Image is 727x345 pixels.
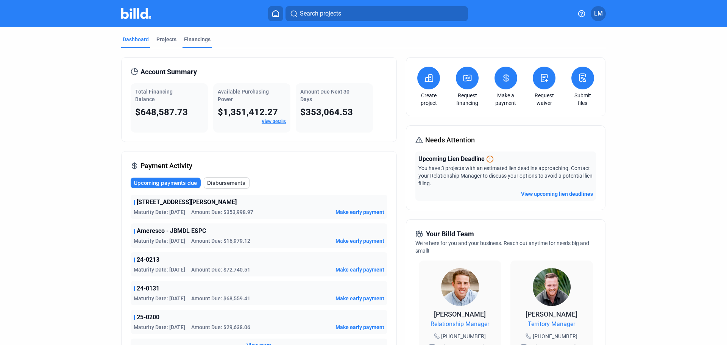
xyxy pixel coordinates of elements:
span: Maturity Date: [DATE] [134,237,185,245]
span: Relationship Manager [431,320,489,329]
span: Upcoming Lien Deadline [418,155,485,164]
span: 24-0131 [137,284,159,293]
span: Amount Due: $16,979.12 [191,237,250,245]
a: Create project [415,92,442,107]
span: Your Billd Team [426,229,474,239]
div: Dashboard [123,36,149,43]
span: [STREET_ADDRESS][PERSON_NAME] [137,198,237,207]
span: Amount Due: $68,559.41 [191,295,250,302]
span: [PHONE_NUMBER] [533,333,577,340]
button: Upcoming payments due [131,178,201,188]
span: Available Purchasing Power [218,89,269,102]
button: Disbursements [204,177,250,189]
img: Territory Manager [533,268,571,306]
button: LM [591,6,606,21]
span: $1,351,412.27 [218,107,278,117]
span: Amount Due: $353,998.97 [191,208,253,216]
div: Projects [156,36,176,43]
span: Upcoming payments due [134,179,197,187]
span: Territory Manager [528,320,575,329]
img: Billd Company Logo [121,8,151,19]
span: Amount Due: $29,638.06 [191,323,250,331]
button: View upcoming lien deadlines [521,190,593,198]
span: Maturity Date: [DATE] [134,266,185,273]
img: Relationship Manager [441,268,479,306]
button: Make early payment [335,208,384,216]
a: Make a payment [493,92,519,107]
a: Request waiver [531,92,557,107]
span: LM [594,9,603,18]
a: View details [262,119,286,124]
span: Disbursements [207,179,245,187]
span: Maturity Date: [DATE] [134,208,185,216]
span: Account Summary [140,67,197,77]
span: Ameresco - JBMDL ESPC [137,226,206,236]
span: Search projects [300,9,341,18]
button: Make early payment [335,237,384,245]
span: [PERSON_NAME] [526,310,577,318]
span: 25-0200 [137,313,159,322]
span: Total Financing Balance [135,89,173,102]
span: $648,587.73 [135,107,188,117]
a: Submit files [569,92,596,107]
span: We're here for you and your business. Reach out anytime for needs big and small! [415,240,589,254]
div: Financings [184,36,211,43]
button: Search projects [285,6,468,21]
span: Maturity Date: [DATE] [134,295,185,302]
button: Make early payment [335,266,384,273]
span: Payment Activity [140,161,192,171]
span: Amount Due Next 30 Days [300,89,349,102]
span: 24-0213 [137,255,159,264]
span: [PHONE_NUMBER] [441,333,486,340]
span: Needs Attention [425,135,475,145]
button: Make early payment [335,295,384,302]
span: Amount Due: $72,740.51 [191,266,250,273]
button: Make early payment [335,323,384,331]
a: Request financing [454,92,481,107]
span: [PERSON_NAME] [434,310,486,318]
span: You have 3 projects with an estimated lien deadline approaching. Contact your Relationship Manage... [418,165,593,186]
span: Maturity Date: [DATE] [134,323,185,331]
span: $353,064.53 [300,107,353,117]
